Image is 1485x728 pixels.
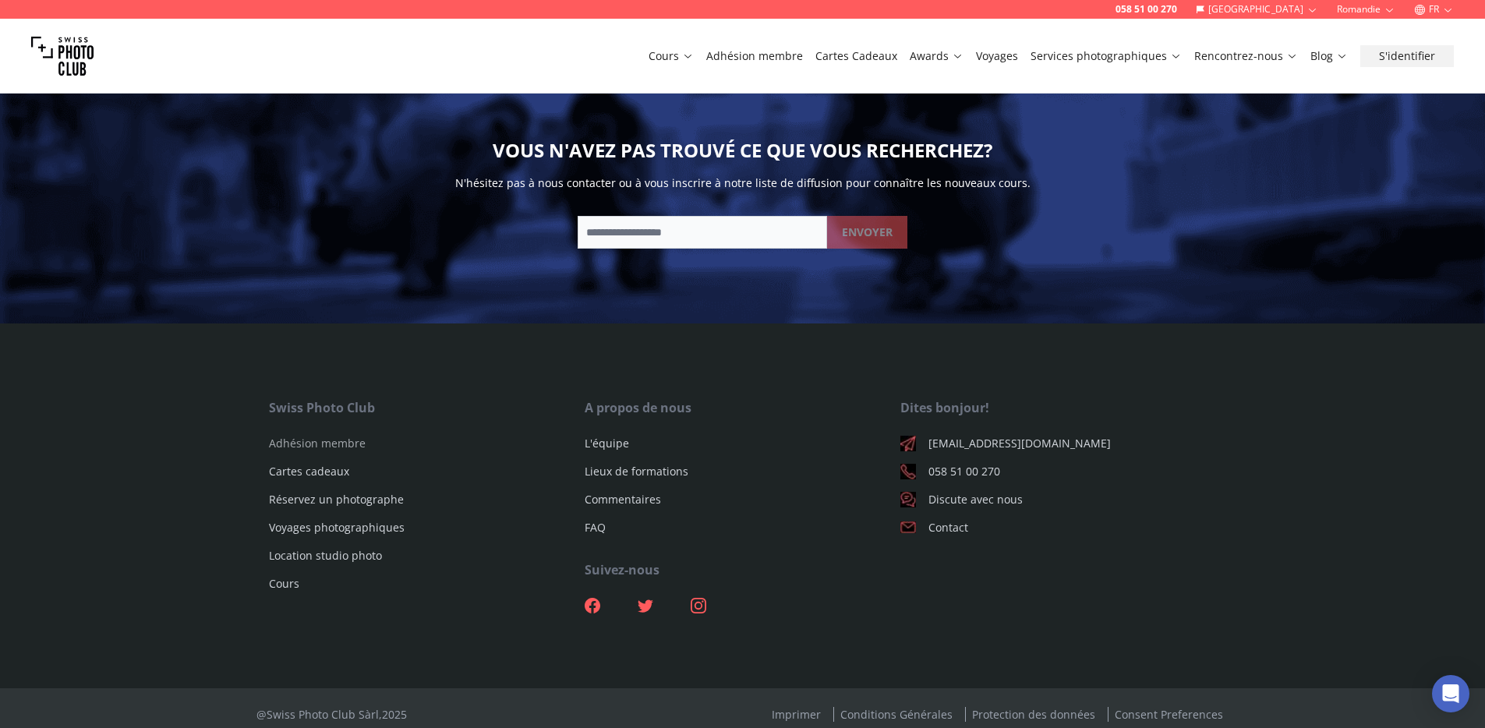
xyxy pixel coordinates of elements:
a: Lieux de formations [585,464,688,479]
img: Swiss photo club [31,25,94,87]
b: ENVOYER [842,224,893,240]
a: Commentaires [585,492,661,507]
a: Protection des données [965,707,1101,722]
button: S'identifier [1360,45,1454,67]
a: Réservez un photographe [269,492,404,507]
a: FAQ [585,520,606,535]
a: Cours [649,48,694,64]
a: Voyages [976,48,1018,64]
a: Cartes Cadeaux [815,48,897,64]
a: Discute avec nous [900,492,1216,507]
button: Cours [642,45,700,67]
a: Imprimer [765,707,827,722]
a: Voyages photographiques [269,520,405,535]
button: Rencontrez-nous [1188,45,1304,67]
button: Cartes Cadeaux [809,45,903,67]
a: Consent Preferences [1108,707,1229,722]
a: Conditions Générales [833,707,959,722]
a: 058 51 00 270 [900,464,1216,479]
div: Swiss Photo Club [269,398,585,417]
a: Adhésion membre [706,48,803,64]
a: [EMAIL_ADDRESS][DOMAIN_NAME] [900,436,1216,451]
a: Rencontrez-nous [1194,48,1298,64]
a: L'équipe [585,436,629,451]
div: Suivez-nous [585,560,900,579]
button: Awards [903,45,970,67]
a: Cartes cadeaux [269,464,349,479]
div: @Swiss Photo Club Sàrl, 2025 [256,707,407,723]
button: Adhésion membre [700,45,809,67]
div: A propos de nous [585,398,900,417]
button: Services photographiques [1024,45,1188,67]
h2: VOUS N'AVEZ PAS TROUVÉ CE QUE VOUS RECHERCHEZ? [493,138,992,163]
a: Cours [269,576,299,591]
a: Services photographiques [1031,48,1182,64]
a: 058 51 00 270 [1116,3,1177,16]
button: Voyages [970,45,1024,67]
div: Open Intercom Messenger [1432,675,1469,712]
a: Adhésion membre [269,436,366,451]
div: Dites bonjour! [900,398,1216,417]
a: Contact [900,520,1216,535]
button: Blog [1304,45,1354,67]
p: N'hésitez pas à nous contacter ou à vous inscrire à notre liste de diffusion pour connaître les n... [455,175,1031,191]
a: Blog [1310,48,1348,64]
a: Awards [910,48,963,64]
button: ENVOYER [827,216,907,249]
a: Location studio photo [269,548,382,563]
